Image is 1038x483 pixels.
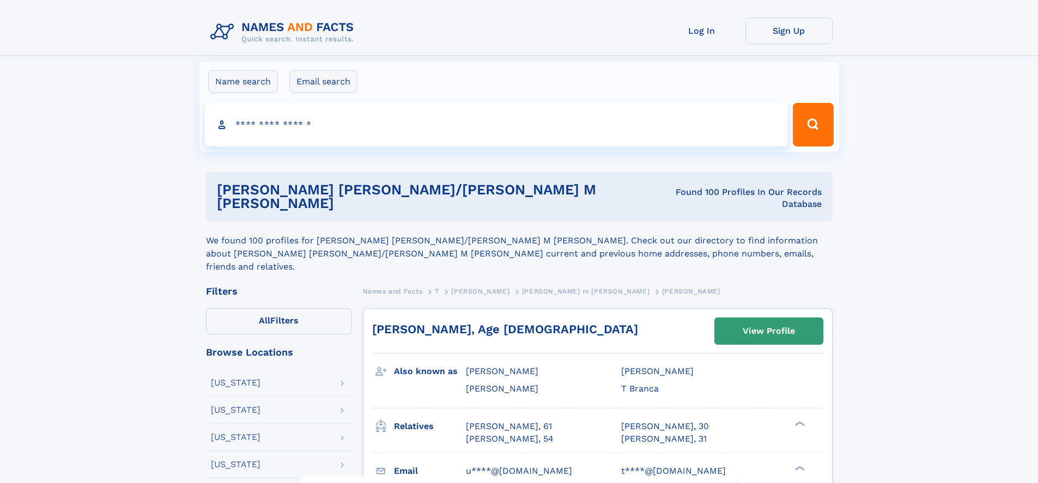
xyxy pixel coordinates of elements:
img: Logo Names and Facts [206,17,363,47]
div: We found 100 profiles for [PERSON_NAME] [PERSON_NAME]/[PERSON_NAME] M [PERSON_NAME]. Check out ou... [206,221,833,273]
div: ❯ [792,420,805,427]
div: Browse Locations [206,347,352,357]
input: search input [205,103,788,146]
a: Sign Up [745,17,833,44]
h1: [PERSON_NAME] [PERSON_NAME]/[PERSON_NAME] M [PERSON_NAME] [217,183,656,210]
a: [PERSON_NAME], 61 [466,420,552,432]
a: Names and Facts [363,284,423,298]
div: [US_STATE] [211,406,260,414]
span: [PERSON_NAME] [621,366,694,376]
span: [PERSON_NAME] [466,383,538,394]
span: [PERSON_NAME] [451,288,509,295]
a: T [435,284,439,298]
span: All [259,315,270,326]
div: ❯ [792,464,805,472]
h3: Email [394,462,466,480]
div: [US_STATE] [211,378,260,387]
button: Search Button [793,103,833,146]
label: Name search [208,70,278,93]
span: [PERSON_NAME] [662,288,720,295]
a: [PERSON_NAME], 30 [621,420,709,432]
div: Found 100 Profiles In Our Records Database [656,186,822,210]
span: T Branca [621,383,659,394]
a: Log In [658,17,745,44]
span: [PERSON_NAME] m [PERSON_NAME] [522,288,649,295]
label: Email search [289,70,357,93]
a: [PERSON_NAME] [451,284,509,298]
span: T [435,288,439,295]
span: [PERSON_NAME] [466,366,538,376]
div: Filters [206,286,352,296]
label: Filters [206,308,352,334]
a: View Profile [715,318,823,344]
a: [PERSON_NAME], 31 [621,433,707,445]
div: View Profile [743,319,795,344]
div: [US_STATE] [211,433,260,442]
a: [PERSON_NAME], Age [DEMOGRAPHIC_DATA] [372,322,638,336]
h3: Also known as [394,362,466,381]
a: [PERSON_NAME] m [PERSON_NAME] [522,284,649,298]
div: [US_STATE] [211,460,260,469]
a: [PERSON_NAME], 54 [466,433,554,445]
h3: Relatives [394,417,466,436]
